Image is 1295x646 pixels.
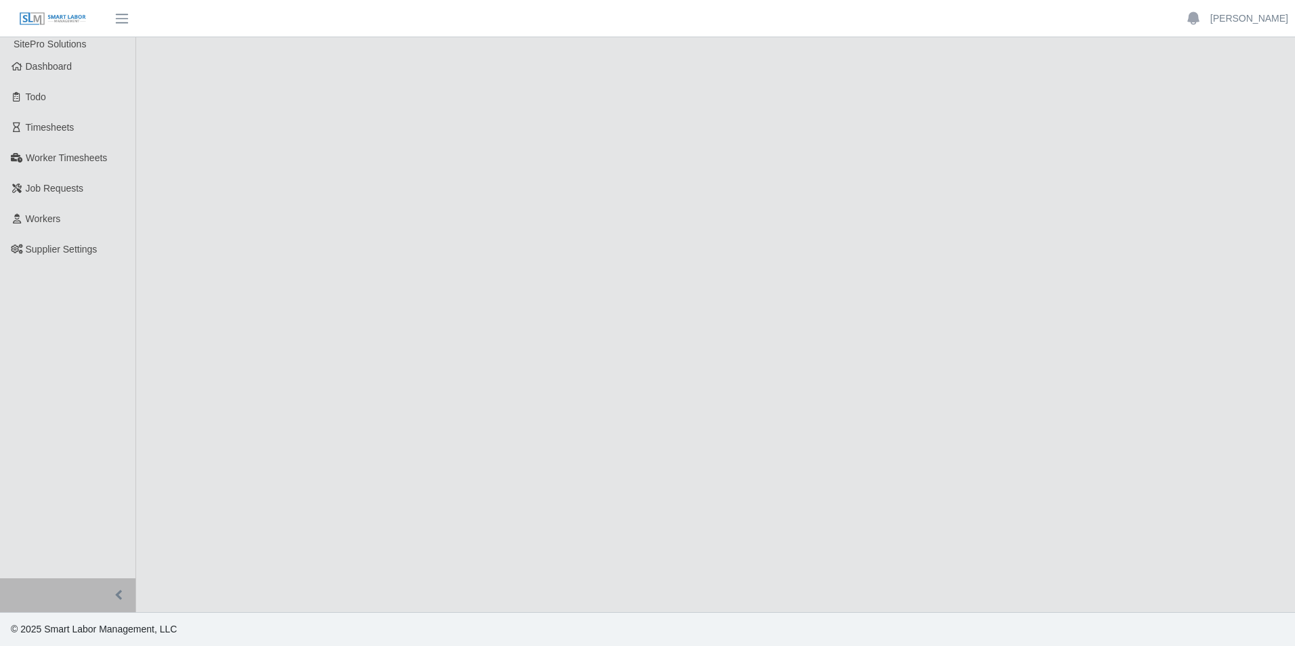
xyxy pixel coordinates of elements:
span: Todo [26,91,46,102]
span: Supplier Settings [26,244,98,255]
span: Worker Timesheets [26,152,107,163]
span: © 2025 Smart Labor Management, LLC [11,624,177,634]
span: Workers [26,213,61,224]
span: Dashboard [26,61,72,72]
span: Timesheets [26,122,75,133]
span: SitePro Solutions [14,39,86,49]
img: SLM Logo [19,12,87,26]
a: [PERSON_NAME] [1210,12,1288,26]
span: Job Requests [26,183,84,194]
